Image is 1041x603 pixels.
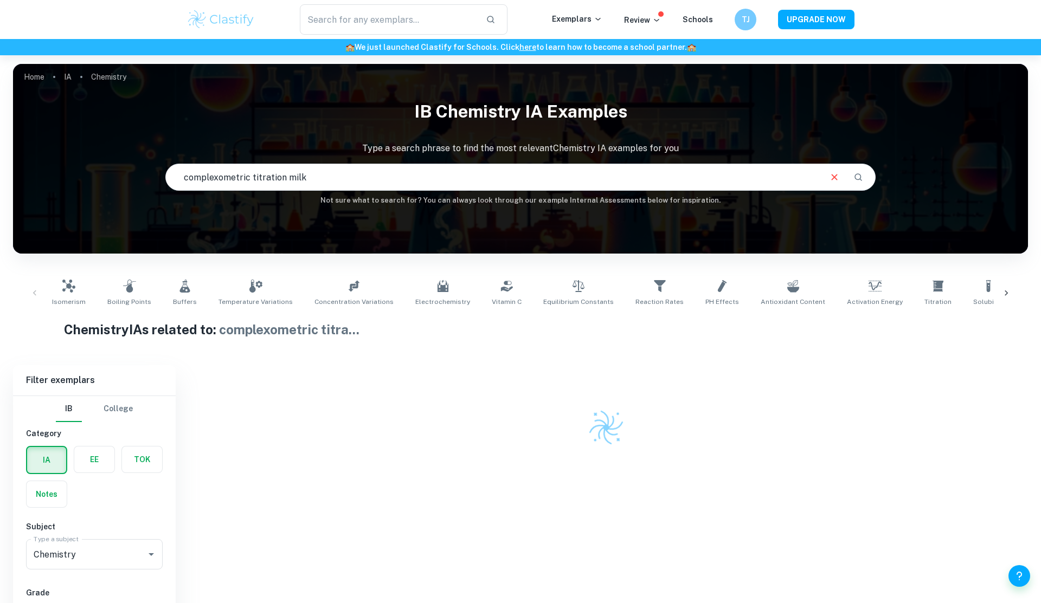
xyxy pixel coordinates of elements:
span: Vitamin C [492,297,522,307]
span: Reaction Rates [635,297,684,307]
p: Type a search phrase to find the most relevant Chemistry IA examples for you [13,142,1028,155]
span: Temperature Variations [219,297,293,307]
span: Concentration Variations [314,297,394,307]
div: Filter type choice [56,396,133,422]
span: Titration [924,297,952,307]
a: IA [64,69,72,85]
button: EE [74,446,114,472]
span: 🏫 [687,43,696,51]
h6: Subject [26,521,163,533]
label: Type a subject [34,534,79,543]
h6: Not sure what to search for? You can always look through our example Internal Assessments below f... [13,195,1028,206]
span: Activation Energy [847,297,903,307]
span: Isomerism [52,297,86,307]
button: IB [56,396,82,422]
span: pH Effects [705,297,739,307]
button: IA [27,447,66,473]
p: Chemistry [91,71,126,83]
h6: Grade [26,587,163,599]
h1: IB Chemistry IA examples [13,94,1028,129]
button: TJ [735,9,756,30]
button: Clear [824,167,845,187]
p: Review [624,14,661,26]
h6: We just launched Clastify for Schools. Click to learn how to become a school partner. [2,41,1039,53]
img: Clastify logo [587,408,625,446]
button: TOK [122,446,162,472]
h6: Category [26,427,163,439]
h6: TJ [740,14,752,25]
a: Home [24,69,44,85]
img: Clastify logo [187,9,255,30]
button: Help and Feedback [1008,565,1030,587]
h1: Chemistry IAs related to: [64,320,978,339]
span: Buffers [173,297,197,307]
span: Antioxidant Content [761,297,825,307]
span: 🏫 [345,43,355,51]
span: Equilibrium Constants [543,297,614,307]
span: Electrochemistry [415,297,470,307]
h6: Filter exemplars [13,365,176,395]
button: College [104,396,133,422]
input: Search for any exemplars... [300,4,477,35]
button: Search [849,168,868,186]
span: complexometric titra ... [219,322,359,337]
a: Schools [683,15,713,24]
button: Notes [27,481,67,507]
button: Open [144,547,159,562]
button: UPGRADE NOW [778,10,854,29]
span: Solubility [973,297,1004,307]
p: Exemplars [552,13,602,25]
input: E.g. enthalpy of combustion, Winkler method, phosphate and temperature... [166,162,820,192]
a: here [519,43,536,51]
span: Boiling Points [107,297,151,307]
